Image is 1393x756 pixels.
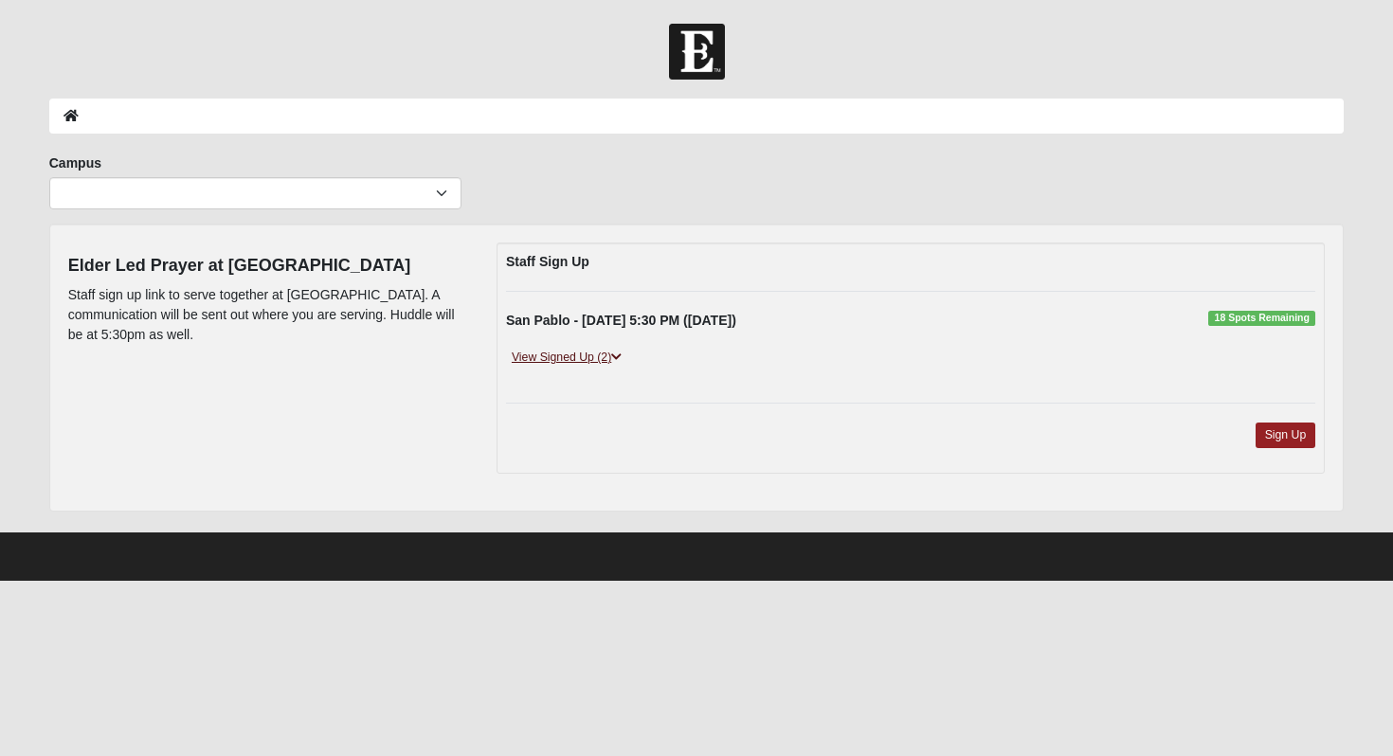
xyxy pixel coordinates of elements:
strong: Staff Sign Up [506,254,589,269]
strong: San Pablo - [DATE] 5:30 PM ([DATE]) [506,313,736,328]
img: Church of Eleven22 Logo [669,24,725,80]
span: 18 Spots Remaining [1208,311,1315,326]
h4: Elder Led Prayer at [GEOGRAPHIC_DATA] [68,256,468,277]
a: View Signed Up (2) [506,348,627,368]
a: Sign Up [1256,423,1316,448]
label: Campus [49,153,101,172]
p: Staff sign up link to serve together at [GEOGRAPHIC_DATA]. A communication will be sent out where... [68,285,468,345]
